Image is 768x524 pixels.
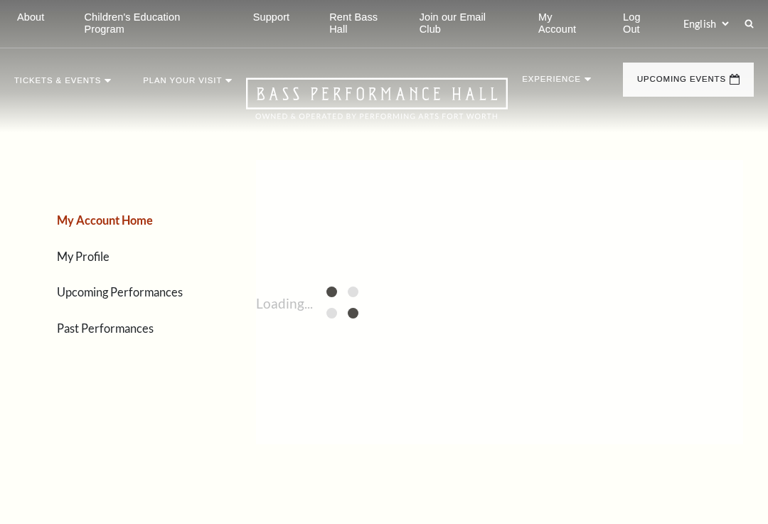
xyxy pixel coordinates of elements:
[637,75,726,91] p: Upcoming Events
[522,75,581,91] p: Experience
[329,11,393,36] p: Rent Bass Hall
[253,11,290,23] p: Support
[57,285,183,299] a: Upcoming Performances
[17,11,44,23] p: About
[84,11,213,36] p: Children's Education Program
[57,250,110,263] a: My Profile
[14,77,101,92] p: Tickets & Events
[57,213,153,227] a: My Account Home
[143,77,222,92] p: Plan Your Visit
[57,321,154,335] a: Past Performances
[681,17,731,31] select: Select:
